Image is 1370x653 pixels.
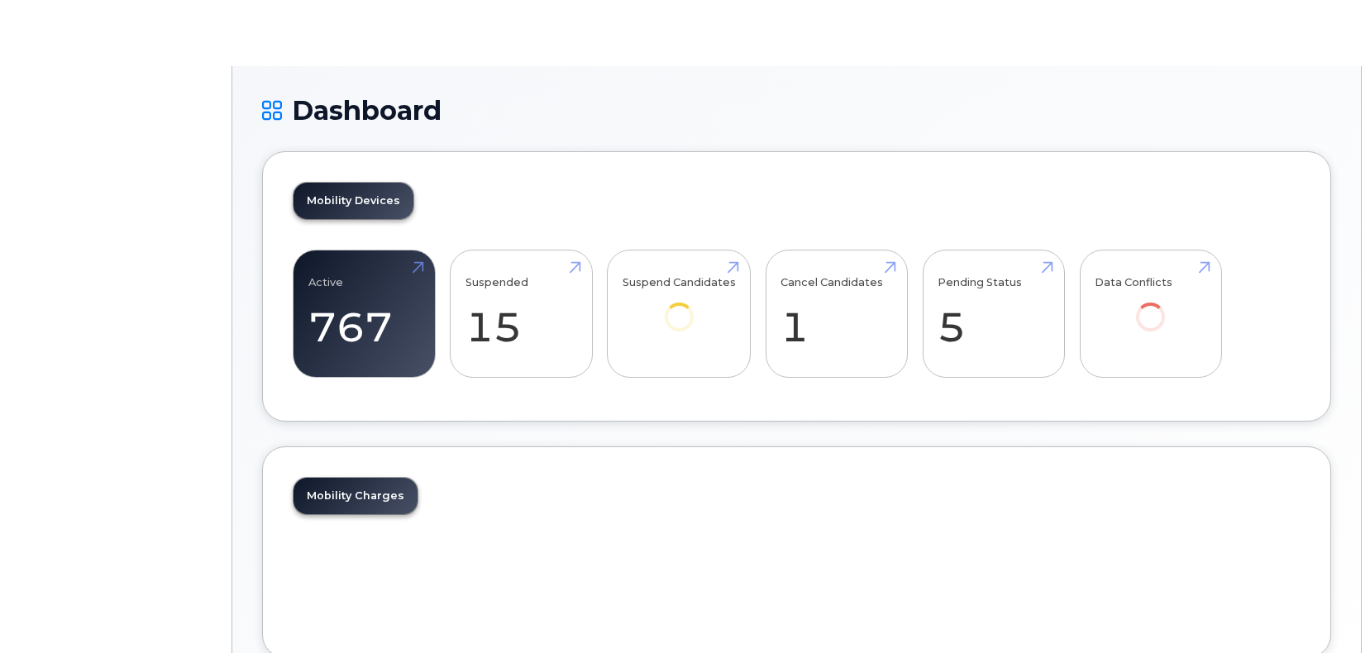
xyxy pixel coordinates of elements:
[294,183,413,219] a: Mobility Devices
[262,96,1331,125] h1: Dashboard
[465,260,577,369] a: Suspended 15
[780,260,892,369] a: Cancel Candidates 1
[294,478,418,514] a: Mobility Charges
[938,260,1049,369] a: Pending Status 5
[308,260,420,369] a: Active 767
[623,260,736,355] a: Suspend Candidates
[1095,260,1206,355] a: Data Conflicts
